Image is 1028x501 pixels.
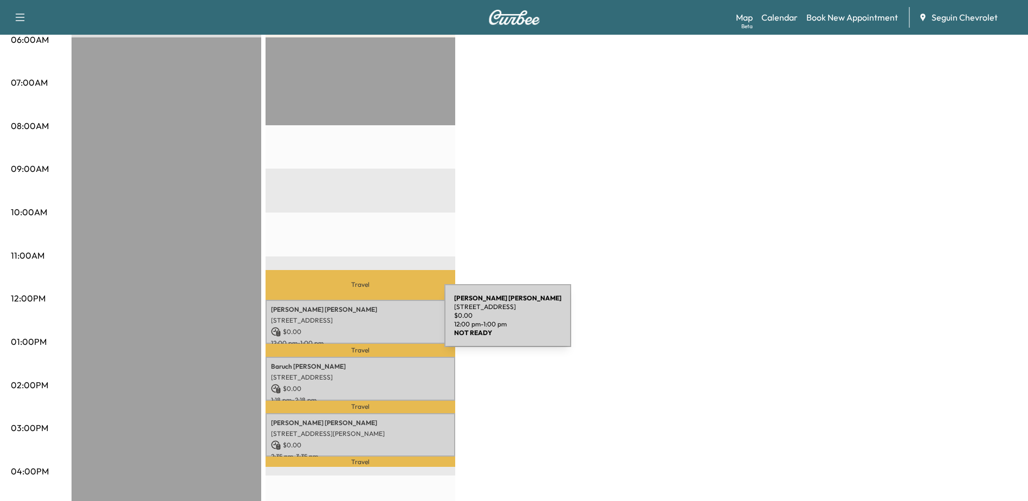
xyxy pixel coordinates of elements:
[266,270,455,300] p: Travel
[454,311,561,320] p: $ 0.00
[271,440,450,450] p: $ 0.00
[266,401,455,413] p: Travel
[11,421,48,434] p: 03:00PM
[806,11,898,24] a: Book New Appointment
[11,292,46,305] p: 12:00PM
[271,452,450,461] p: 2:35 pm - 3:35 pm
[271,339,450,348] p: 12:00 pm - 1:00 pm
[271,396,450,404] p: 1:18 pm - 2:18 pm
[11,119,49,132] p: 08:00AM
[454,329,492,337] b: NOT READY
[932,11,998,24] span: Seguin Chevrolet
[11,465,49,478] p: 04:00PM
[271,327,450,337] p: $ 0.00
[271,305,450,314] p: [PERSON_NAME] [PERSON_NAME]
[488,10,540,25] img: Curbee Logo
[454,303,561,311] p: [STREET_ADDRESS]
[266,457,455,467] p: Travel
[736,11,753,24] a: MapBeta
[11,33,49,46] p: 06:00AM
[11,76,48,89] p: 07:00AM
[271,419,450,427] p: [PERSON_NAME] [PERSON_NAME]
[271,384,450,394] p: $ 0.00
[271,429,450,438] p: [STREET_ADDRESS][PERSON_NAME]
[266,344,455,357] p: Travel
[271,362,450,371] p: Baruch [PERSON_NAME]
[741,22,753,30] div: Beta
[271,316,450,325] p: [STREET_ADDRESS]
[454,294,561,302] b: [PERSON_NAME] [PERSON_NAME]
[454,320,561,329] p: 12:00 pm - 1:00 pm
[271,373,450,382] p: [STREET_ADDRESS]
[11,249,44,262] p: 11:00AM
[11,378,48,391] p: 02:00PM
[11,162,49,175] p: 09:00AM
[11,205,47,219] p: 10:00AM
[11,335,47,348] p: 01:00PM
[761,11,798,24] a: Calendar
